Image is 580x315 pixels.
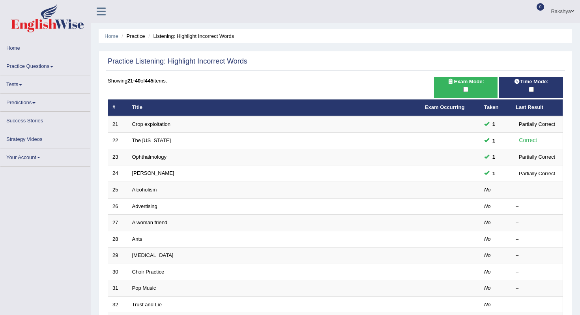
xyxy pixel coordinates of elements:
[516,252,558,259] div: –
[132,170,174,176] a: [PERSON_NAME]
[108,77,563,84] div: Showing of items.
[132,236,142,242] a: Ants
[108,247,128,264] td: 29
[132,203,157,209] a: Advertising
[132,137,171,143] a: The [US_STATE]
[516,301,558,309] div: –
[108,99,128,116] th: #
[0,75,90,91] a: Tests
[484,219,491,225] em: No
[484,187,491,193] em: No
[132,219,168,225] a: A woman friend
[132,154,167,160] a: Ophthalmology
[108,231,128,247] td: 28
[0,130,90,146] a: Strategy Videos
[484,252,491,258] em: No
[108,58,247,66] h2: Practice Listening: Highlight Incorrect Words
[0,39,90,54] a: Home
[516,153,558,161] div: Partially Correct
[516,136,541,145] div: Correct
[444,77,487,86] span: Exam Mode:
[425,104,464,110] a: Exam Occurring
[516,120,558,128] div: Partially Correct
[108,198,128,215] td: 26
[0,94,90,109] a: Predictions
[484,269,491,275] em: No
[480,99,511,116] th: Taken
[108,280,128,297] td: 31
[484,236,491,242] em: No
[516,236,558,243] div: –
[132,285,156,291] a: Pop Music
[108,182,128,198] td: 25
[511,99,563,116] th: Last Result
[108,215,128,231] td: 27
[511,77,552,86] span: Time Mode:
[108,116,128,133] td: 21
[516,169,558,178] div: Partially Correct
[0,148,90,164] a: Your Account
[489,120,498,128] span: You can still take this question
[516,219,558,227] div: –
[108,296,128,313] td: 32
[132,302,162,307] a: Trust and Lie
[132,269,165,275] a: Choir Practice
[516,285,558,292] div: –
[484,203,491,209] em: No
[484,285,491,291] em: No
[516,203,558,210] div: –
[0,57,90,73] a: Practice Questions
[537,3,544,11] span: 0
[146,32,234,40] li: Listening: Highlight Incorrect Words
[132,121,171,127] a: Crop exploitation
[132,252,174,258] a: [MEDICAL_DATA]
[516,268,558,276] div: –
[108,149,128,165] td: 23
[0,112,90,127] a: Success Stories
[120,32,145,40] li: Practice
[128,99,421,116] th: Title
[145,78,153,84] b: 445
[489,153,498,161] span: You can still take this question
[127,78,140,84] b: 21-40
[132,187,157,193] a: Alcoholism
[484,302,491,307] em: No
[516,186,558,194] div: –
[434,77,498,98] div: Show exams occurring in exams
[105,33,118,39] a: Home
[489,169,498,178] span: You can still take this question
[108,165,128,182] td: 24
[108,264,128,280] td: 30
[489,137,498,145] span: You can still take this question
[108,133,128,149] td: 22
